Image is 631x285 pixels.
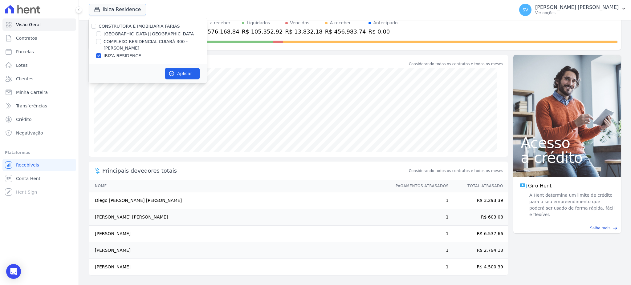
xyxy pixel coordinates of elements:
[368,27,398,36] div: R$ 0,00
[449,192,508,209] td: R$ 3.293,39
[449,226,508,242] td: R$ 6.537,66
[449,209,508,226] td: R$ 603,08
[517,225,617,231] a: Saiba mais east
[290,20,309,26] div: Vencidos
[2,59,76,71] a: Lotes
[2,32,76,44] a: Contratos
[5,149,74,156] div: Plataformas
[449,180,508,192] th: Total Atrasado
[514,1,631,18] button: SV [PERSON_NAME] [PERSON_NAME] Ver opções
[2,100,76,112] a: Transferências
[2,46,76,58] a: Parcelas
[16,162,39,168] span: Recebíveis
[390,209,449,226] td: 1
[390,226,449,242] td: 1
[390,242,449,259] td: 1
[16,22,41,28] span: Visão Geral
[613,226,617,231] span: east
[16,175,40,182] span: Conta Hent
[325,27,366,36] div: R$ 456.983,74
[89,209,390,226] td: [PERSON_NAME] [PERSON_NAME]
[89,192,390,209] td: Diego [PERSON_NAME] [PERSON_NAME]
[16,49,34,55] span: Parcelas
[528,192,615,218] span: A Hent determina um limite de crédito para o seu empreendimento que poderá ser usado de forma ráp...
[2,86,76,98] a: Minha Carteira
[89,259,390,275] td: [PERSON_NAME]
[198,27,239,36] div: R$ 576.168,84
[521,150,614,165] span: a crédito
[390,180,449,192] th: Pagamentos Atrasados
[535,10,619,15] p: Ver opções
[104,53,141,59] label: IBIZA RESIDENCE
[390,192,449,209] td: 1
[104,31,196,37] label: [GEOGRAPHIC_DATA] [GEOGRAPHIC_DATA]
[2,159,76,171] a: Recebíveis
[16,76,33,82] span: Clientes
[16,130,43,136] span: Negativação
[16,116,32,122] span: Crédito
[16,35,37,41] span: Contratos
[590,225,610,231] span: Saiba mais
[521,135,614,150] span: Acesso
[449,259,508,275] td: R$ 4.500,39
[89,180,390,192] th: Nome
[104,38,207,51] label: COMPLEXO RESIDENCIAL CUIABÁ 300 - [PERSON_NAME]
[2,172,76,185] a: Conta Hent
[2,18,76,31] a: Visão Geral
[2,73,76,85] a: Clientes
[409,168,503,174] span: Considerando todos os contratos e todos os meses
[330,20,351,26] div: A receber
[198,20,239,26] div: Total a receber
[16,89,48,95] span: Minha Carteira
[6,264,21,279] div: Open Intercom Messenger
[285,27,323,36] div: R$ 13.832,18
[528,182,552,190] span: Giro Hent
[2,113,76,126] a: Crédito
[2,127,76,139] a: Negativação
[247,20,270,26] div: Liquidados
[449,242,508,259] td: R$ 2.794,13
[102,167,408,175] span: Principais devedores totais
[390,259,449,275] td: 1
[523,8,528,12] span: SV
[89,4,146,15] button: Ibiza Residence
[99,24,180,29] label: CONSTRUTORA E IMOBILIARIA FARIAS
[409,61,503,67] div: Considerando todos os contratos e todos os meses
[89,242,390,259] td: [PERSON_NAME]
[102,60,408,68] div: Saldo devedor total
[16,62,28,68] span: Lotes
[242,27,283,36] div: R$ 105.352,92
[16,103,47,109] span: Transferências
[373,20,398,26] div: Antecipado
[535,4,619,10] p: [PERSON_NAME] [PERSON_NAME]
[89,226,390,242] td: [PERSON_NAME]
[165,68,200,79] button: Aplicar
